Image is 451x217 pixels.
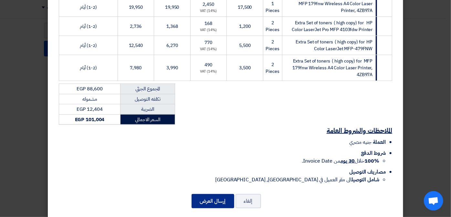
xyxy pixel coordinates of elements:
[205,39,213,46] span: 770
[351,176,379,184] strong: شامل التوصيل
[205,20,213,27] span: 168
[266,39,279,52] span: 2 Pieces
[239,23,251,30] span: 1,200
[373,138,386,146] span: العملة
[292,19,372,33] span: Extra Set of toners ( high copy) for HP Color LaserJet Pro MFP 4103fdw Printer
[364,157,379,165] strong: 100%
[130,64,142,71] span: 7,980
[80,64,97,71] span: (1-2) أيام
[424,191,443,211] div: Open chat
[193,47,224,52] div: (14%) VAT
[193,28,224,33] div: (14%) VAT
[77,106,103,113] span: EGP 12,404
[349,168,386,176] span: مصاريف التوصيل
[296,39,373,52] span: Extra Set of toners ( high copy) for HP Color LaserJet MFP-479FNW
[80,4,97,11] span: (1-2) أيام
[299,0,373,14] span: MFP 179fnw Wireless A4 Color Laser Printer, 4ZB97A
[121,104,175,115] td: الضريبة
[121,94,175,104] td: تكلفه التوصيل
[193,8,224,14] div: (14%) VAT
[80,42,97,49] span: (1-2) أيام
[165,4,179,11] span: 19,950
[130,23,142,30] span: 2,736
[238,4,252,11] span: 17,500
[292,58,372,78] span: Extra Set of toners ( high copy) for MFP 179fnw Wireless A4 Color Laser Printer, 4ZB97A
[193,69,224,74] div: (14%) VAT
[236,194,261,208] button: إلغاء
[349,138,372,146] span: جنيه مصري
[121,84,175,94] td: المجموع الجزئي
[82,96,97,103] span: مشموله
[192,194,234,208] button: إرسال العرض
[266,0,279,14] span: 1 Pieces
[239,42,251,49] span: 5,500
[166,42,178,49] span: 6,270
[129,42,143,49] span: 12,540
[266,19,279,33] span: 2 Pieces
[166,64,178,71] span: 3,990
[59,176,379,184] li: الى مقر العميل في [GEOGRAPHIC_DATA], [GEOGRAPHIC_DATA]
[341,157,355,165] u: 30 يوم
[166,23,178,30] span: 1,368
[203,1,215,8] span: 2,450
[302,157,379,165] span: خلال من Invoice Date.
[327,126,392,135] u: الملاحظات والشروط العامة
[59,84,121,94] td: EGP 88,600
[121,114,175,125] td: السعر الاجمالي
[361,149,386,157] span: شروط الدفع
[80,23,97,30] span: (1-2) أيام
[239,64,251,71] span: 3,500
[129,4,143,11] span: 19,950
[75,116,105,123] strong: EGP 101,004
[205,62,213,68] span: 490
[266,61,279,75] span: 2 Pieces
